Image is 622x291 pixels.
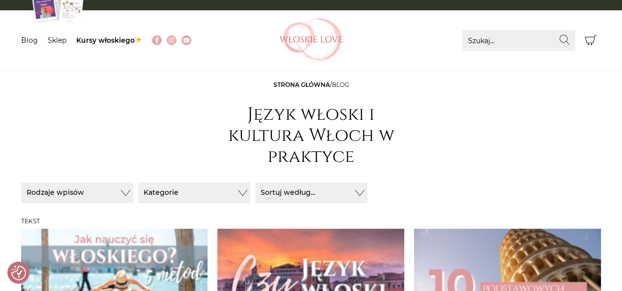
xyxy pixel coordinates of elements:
a: Blog [21,36,38,45]
img: ✨ [135,36,142,43]
h1: Język włoski i kultura Włoch w praktyce [213,104,410,168]
a: Sklep [48,36,66,45]
img: Revisit consent button [11,265,26,280]
img: Włoskielove [279,18,343,62]
button: Kategorie [138,183,250,203]
span: / [273,81,349,88]
span: Blog [332,81,349,88]
button: Preferencje co do zgód [11,265,26,280]
button: Koszyk [580,30,601,51]
button: Rodzaje wpisów [21,183,133,203]
h3: Tekst [21,218,601,225]
input: Szukaj... [462,30,575,51]
button: Sortuj według... [255,183,367,203]
a: Kursy włoskiego [76,36,143,45]
a: Strona główna [273,81,330,88]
